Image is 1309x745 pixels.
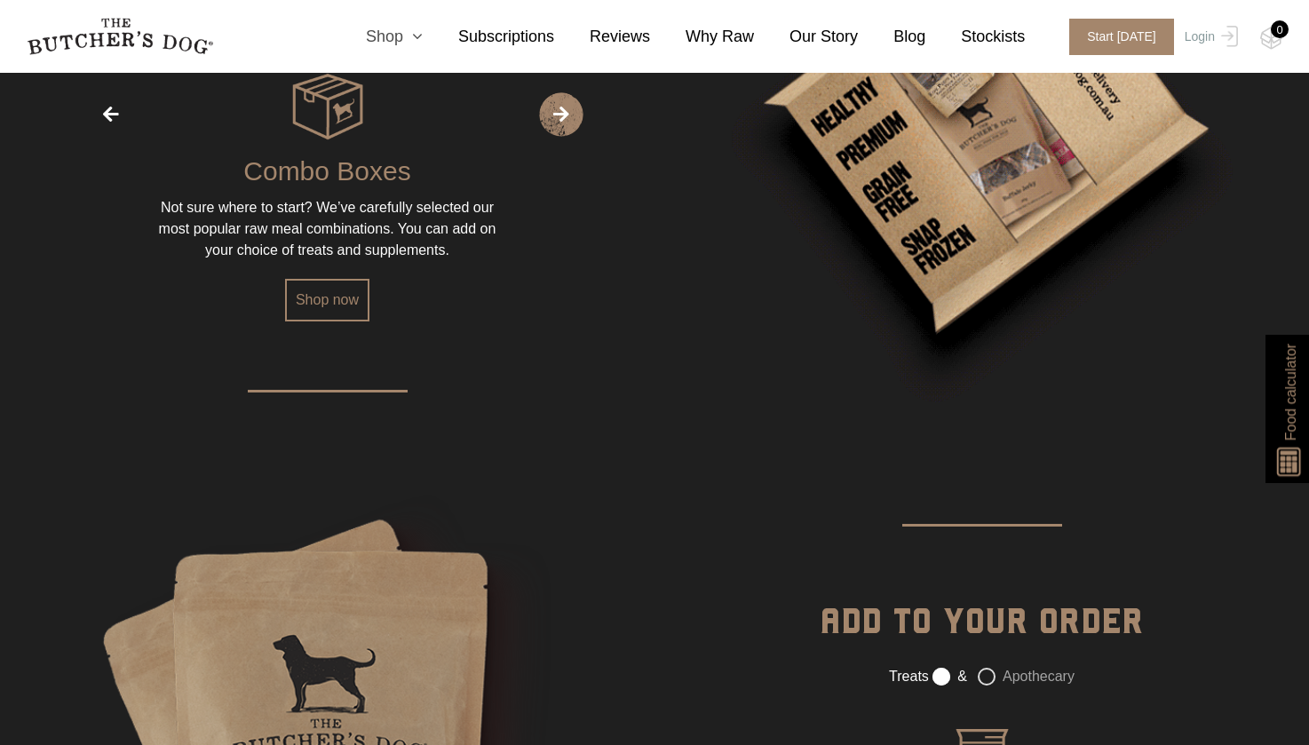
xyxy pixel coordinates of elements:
a: Shop [330,25,423,49]
label: & [932,668,967,686]
a: Reviews [554,25,650,49]
a: Shop now [285,279,369,321]
label: Apothecary [978,668,1075,686]
div: Combo Boxes [243,142,410,197]
a: Blog [858,25,925,49]
a: Login [1180,19,1238,55]
a: Our Story [754,25,858,49]
a: Stockists [925,25,1025,49]
a: Subscriptions [423,25,554,49]
a: Start [DATE] [1051,19,1180,55]
span: Start [DATE] [1069,19,1174,55]
a: Why Raw [650,25,754,49]
label: Treats [889,666,929,687]
img: TBD_Cart-Empty.png [1260,27,1282,50]
span: Previous [89,92,133,137]
span: Next [539,92,583,137]
div: Not sure where to start? We’ve carefully selected our most popular raw meal combinations. You can... [150,197,505,261]
div: ADD TO YOUR ORDER [820,595,1144,666]
div: 0 [1271,20,1289,38]
span: Food calculator [1280,344,1301,440]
